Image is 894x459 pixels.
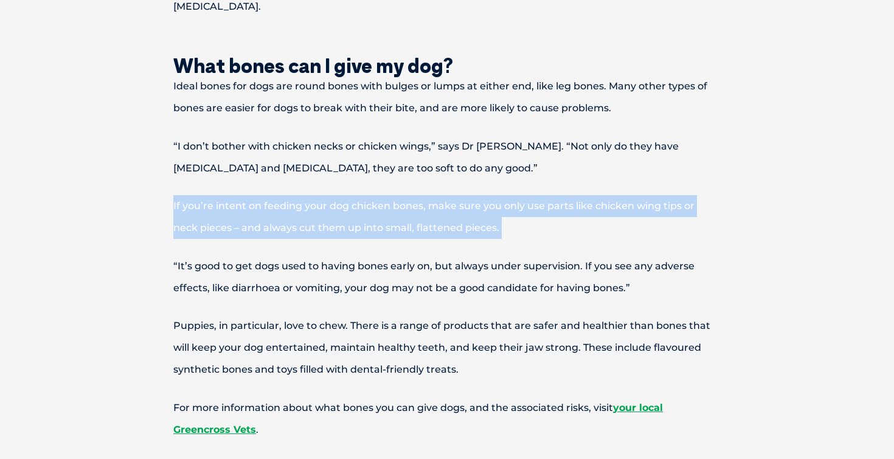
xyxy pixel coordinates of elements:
[131,56,763,75] h2: What bones can I give my dog?
[131,195,763,239] p: If you’re intent on feeding your dog chicken bones, make sure you only use parts like chicken win...
[131,397,763,441] p: For more information about what bones you can give dogs, and the associated risks, visit .
[131,136,763,179] p: “I don’t bother with chicken necks or chicken wings,” says Dr [PERSON_NAME]. “Not only do they ha...
[131,75,763,119] p: Ideal bones for dogs are round bones with bulges or lumps at either end, like leg bones. Many oth...
[173,402,663,435] a: your local Greencross Vets
[131,255,763,299] p: “It’s good to get dogs used to having bones early on, but always under supervision. If you see an...
[131,315,763,381] p: Puppies, in particular, love to chew. There is a range of products that are safer and healthier t...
